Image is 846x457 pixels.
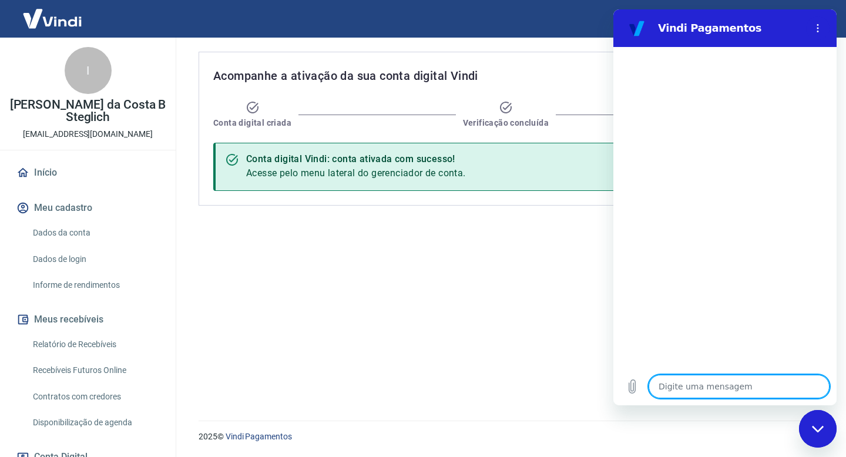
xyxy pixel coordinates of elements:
[613,9,837,405] iframe: Janela de mensagens
[23,128,153,140] p: [EMAIL_ADDRESS][DOMAIN_NAME]
[213,66,478,85] span: Acompanhe a ativação da sua conta digital Vindi
[9,99,166,123] p: [PERSON_NAME] da Costa B Steglich
[28,221,162,245] a: Dados da conta
[463,117,549,129] span: Verificação concluída
[246,152,466,166] div: Conta digital Vindi: conta ativada com sucesso!
[28,385,162,409] a: Contratos com credores
[28,247,162,271] a: Dados de login
[226,432,292,441] a: Vindi Pagamentos
[28,411,162,435] a: Disponibilização de agenda
[246,167,466,179] span: Acesse pelo menu lateral do gerenciador de conta.
[14,160,162,186] a: Início
[199,431,818,443] p: 2025 ©
[213,117,291,129] span: Conta digital criada
[28,273,162,297] a: Informe de rendimentos
[799,410,837,448] iframe: Botão para abrir a janela de mensagens, conversa em andamento
[28,358,162,382] a: Recebíveis Futuros Online
[14,195,162,221] button: Meu cadastro
[14,1,90,36] img: Vindi
[28,332,162,357] a: Relatório de Recebíveis
[790,8,832,30] button: Sair
[65,47,112,94] div: I
[14,307,162,332] button: Meus recebíveis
